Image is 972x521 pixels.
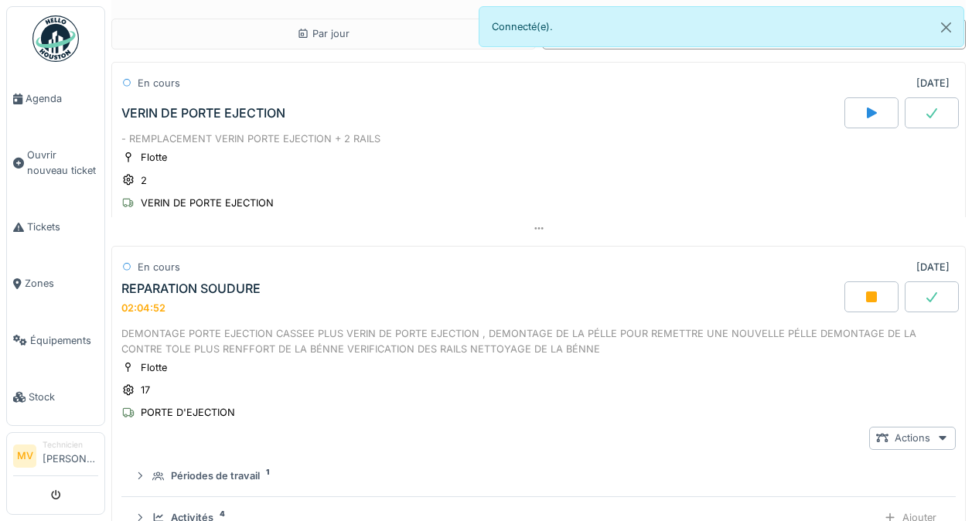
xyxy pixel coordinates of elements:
div: Actions [869,427,956,449]
img: Badge_color-CXgf-gQk.svg [32,15,79,62]
div: Connecté(e). [479,6,965,47]
a: Zones [7,255,104,312]
div: En cours [138,76,180,90]
div: VERIN DE PORTE EJECTION [121,106,285,121]
span: Agenda [26,91,98,106]
summary: Périodes de travail1 [128,462,950,491]
a: Tickets [7,199,104,255]
a: Stock [7,369,104,425]
div: REPARATION SOUDURE [121,281,261,296]
button: Close [929,7,963,48]
div: Technicien [43,439,98,451]
div: - REMPLACEMENT VERIN PORTE EJECTION + 2 RAILS [121,131,956,146]
div: En cours [138,260,180,274]
div: DEMONTAGE PORTE EJECTION CASSEE PLUS VERIN DE PORTE EJECTION , DEMONTAGE DE LA PÉLLE POUR REMETTR... [121,326,956,356]
div: 17 [141,383,150,397]
div: 2 [141,173,147,188]
a: Agenda [7,70,104,127]
li: MV [13,444,36,468]
span: Zones [25,276,98,291]
div: VERIN DE PORTE EJECTION [141,196,274,210]
a: Ouvrir nouveau ticket [7,127,104,199]
div: [DATE] [916,260,950,274]
span: Équipements [30,333,98,348]
a: MV Technicien[PERSON_NAME] [13,439,98,476]
div: Flotte [141,360,167,375]
div: PORTE D'EJECTION [141,405,235,420]
li: [PERSON_NAME] [43,439,98,472]
span: Stock [29,390,98,404]
a: Équipements [7,312,104,369]
div: [DATE] [916,76,950,90]
div: 02:04:52 [121,302,165,314]
div: Par jour [297,26,350,41]
div: Périodes de travail [171,468,260,483]
span: Tickets [27,220,98,234]
div: Flotte [141,150,167,165]
span: Ouvrir nouveau ticket [27,148,98,177]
